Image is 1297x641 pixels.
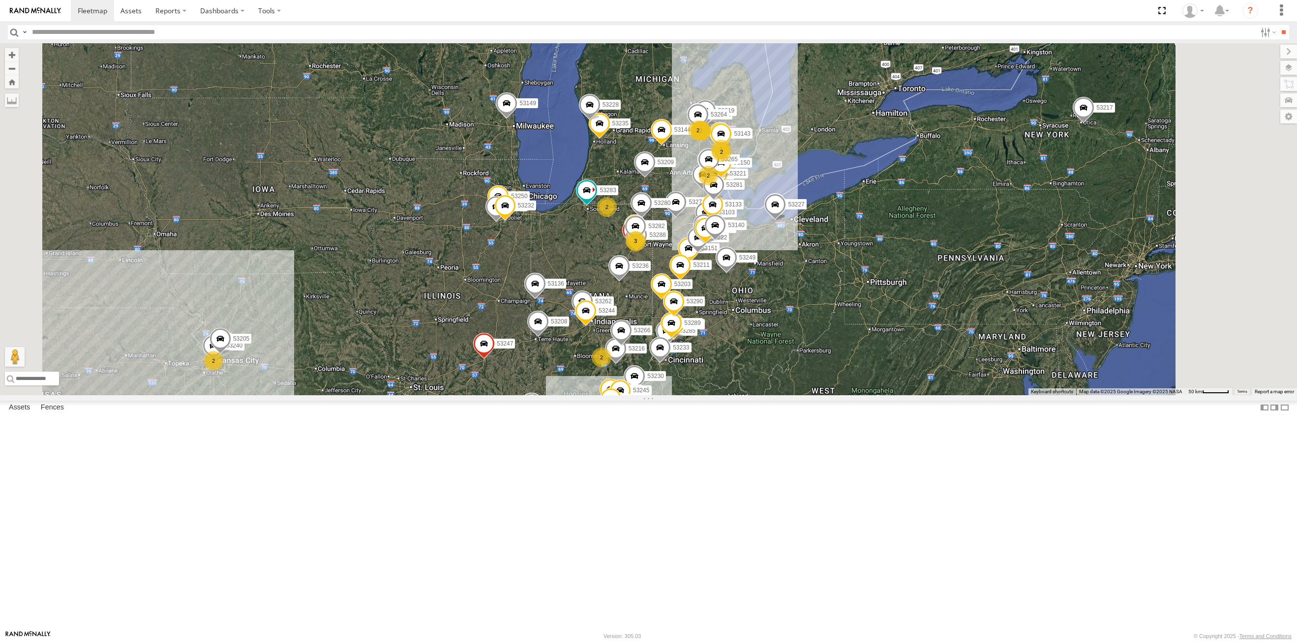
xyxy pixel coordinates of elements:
button: Drag Pegman onto the map to open Street View [5,347,25,367]
div: © Copyright 2025 - [1194,633,1292,639]
span: 50 km [1188,389,1202,394]
div: 2 [597,197,617,217]
label: Assets [4,401,35,414]
span: 53205 [233,335,249,342]
span: 53143 [734,130,750,137]
span: 53227 [788,202,804,208]
span: 53209 [657,159,673,166]
button: Keyboard shortcuts [1031,388,1073,395]
div: 2 [204,351,223,371]
div: Version: 305.03 [603,633,641,639]
span: 53249 [739,254,755,261]
span: 53103 [718,209,734,216]
span: 53149 [519,100,536,107]
span: 53248 [624,395,640,402]
span: 53236 [632,262,648,269]
span: 53217 [1096,104,1113,111]
div: 2 [592,348,611,367]
span: 53247 [497,341,513,348]
img: rand-logo.svg [10,7,61,14]
div: 3 [626,232,646,251]
span: 53136 [547,280,564,287]
span: 53290 [686,298,702,305]
span: 53262 [595,298,611,305]
button: Zoom out [5,61,19,75]
span: 53285 [679,328,695,335]
span: 53264 [710,111,726,118]
span: 53151 [701,245,717,252]
span: 53233 [673,345,689,351]
label: Search Query [21,25,29,39]
label: Map Settings [1280,110,1297,123]
span: 53245 [633,387,649,394]
span: 53232 [517,202,534,209]
a: Terms [1237,390,1247,394]
span: 53289 [684,320,700,326]
span: 53230 [647,373,664,379]
span: 53208 [551,318,567,325]
span: 53216 [628,346,644,352]
span: 53219 [718,108,734,115]
span: 53235 [612,120,628,127]
span: 53144 [674,127,690,134]
div: 2 [688,120,708,140]
span: 53282 [648,223,664,230]
div: Miky Transport [1179,3,1207,18]
span: 53244 [598,307,614,314]
a: Report a map error [1255,389,1294,394]
div: 2 [691,121,711,141]
span: 53280 [654,200,670,206]
button: Zoom in [5,48,19,61]
span: 53265 [721,156,737,163]
span: 53222 [710,234,726,241]
span: 53228 [602,101,618,108]
label: Fences [36,401,69,414]
span: 53203 [674,281,690,288]
i: ? [1242,3,1258,19]
div: 2 [712,142,731,162]
span: 53266 [633,327,650,334]
div: 2 [698,166,718,185]
span: 53131 [686,321,702,328]
span: 53250 [511,193,527,200]
span: 53283 [600,187,616,194]
a: Visit our Website [5,631,51,641]
span: 53133 [725,202,741,208]
span: 53288 [649,232,665,239]
div: 3 [711,140,731,159]
label: Measure [5,93,19,107]
span: 53240 [226,342,242,349]
span: 53271 [689,199,705,205]
label: Hide Summary Table [1280,401,1290,415]
span: 53211 [693,262,709,268]
button: Zoom Home [5,75,19,88]
a: Terms and Conditions [1239,633,1292,639]
span: Map data ©2025 Google Imagery ©2025 NASA [1079,389,1182,394]
label: Dock Summary Table to the Right [1269,401,1279,415]
label: Search Filter Options [1257,25,1278,39]
label: Dock Summary Table to the Left [1260,401,1269,415]
div: 3 [626,231,645,251]
span: 53140 [728,222,744,229]
span: 53221 [729,170,746,177]
button: Map Scale: 50 km per 51 pixels [1185,388,1232,395]
span: 53281 [726,181,742,188]
span: 53150 [733,159,750,166]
